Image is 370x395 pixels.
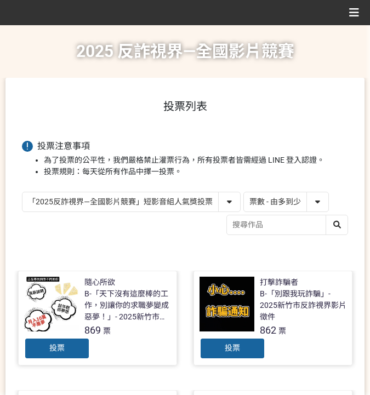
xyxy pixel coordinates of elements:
[84,288,171,323] div: B-「天下沒有這麼棒的工作，別讓你的求職夢變成惡夢！」- 2025新竹市反詐視界影片徵件
[18,271,177,365] a: 隨心所欲B-「天下沒有這麼棒的工作，別讓你的求職夢變成惡夢！」- 2025新竹市反詐視界影片徵件869票投票
[84,277,115,288] div: 隨心所欲
[76,25,294,78] h1: 2025 反詐視界—全國影片競賽
[260,277,298,288] div: 打擊詐騙者
[260,324,276,336] span: 862
[103,327,111,335] span: 票
[227,215,348,234] input: 搜尋作品
[278,327,286,335] span: 票
[37,141,90,151] span: 投票注意事項
[225,344,240,352] span: 投票
[49,344,65,352] span: 投票
[44,166,348,178] li: 投票規則：每天從所有作品中擇一投票。
[193,271,352,365] a: 打擊詐騙者B-「別跟我玩詐騙」- 2025新竹市反詐視界影片徵件862票投票
[260,288,346,323] div: B-「別跟我玩詐騙」- 2025新竹市反詐視界影片徵件
[44,154,348,166] li: 為了投票的公平性，我們嚴格禁止灌票行為，所有投票者皆需經過 LINE 登入認證。
[22,100,348,113] h1: 投票列表
[84,324,101,336] span: 869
